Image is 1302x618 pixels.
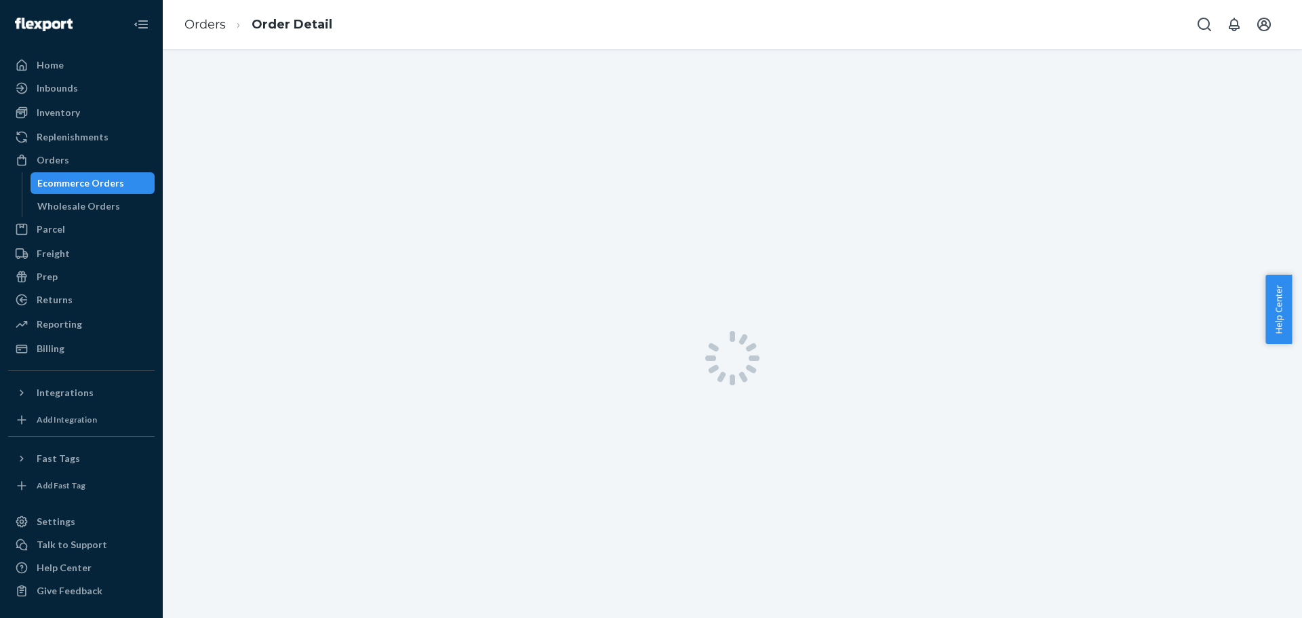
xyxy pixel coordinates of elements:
[8,218,155,240] a: Parcel
[1191,11,1218,38] button: Open Search Box
[37,106,80,119] div: Inventory
[1250,11,1278,38] button: Open account menu
[8,149,155,171] a: Orders
[37,452,80,465] div: Fast Tags
[37,247,70,260] div: Freight
[8,557,155,579] a: Help Center
[8,54,155,76] a: Home
[31,172,155,194] a: Ecommerce Orders
[8,243,155,265] a: Freight
[8,409,155,431] a: Add Integration
[37,270,58,284] div: Prep
[8,511,155,533] a: Settings
[8,534,155,556] button: Talk to Support
[37,58,64,72] div: Home
[37,153,69,167] div: Orders
[8,448,155,469] button: Fast Tags
[31,195,155,217] a: Wholesale Orders
[252,17,332,32] a: Order Detail
[8,313,155,335] a: Reporting
[37,414,97,425] div: Add Integration
[37,199,120,213] div: Wholesale Orders
[8,338,155,360] a: Billing
[37,81,78,95] div: Inbounds
[37,342,64,355] div: Billing
[8,289,155,311] a: Returns
[37,480,85,491] div: Add Fast Tag
[8,475,155,497] a: Add Fast Tag
[127,11,155,38] button: Close Navigation
[8,102,155,123] a: Inventory
[37,130,108,144] div: Replenishments
[1265,275,1292,344] button: Help Center
[8,126,155,148] a: Replenishments
[8,382,155,404] button: Integrations
[8,77,155,99] a: Inbounds
[37,317,82,331] div: Reporting
[37,515,75,528] div: Settings
[1221,11,1248,38] button: Open notifications
[37,176,124,190] div: Ecommerce Orders
[37,223,65,236] div: Parcel
[37,584,102,598] div: Give Feedback
[8,266,155,288] a: Prep
[15,18,73,31] img: Flexport logo
[8,580,155,602] button: Give Feedback
[37,538,107,552] div: Talk to Support
[184,17,226,32] a: Orders
[37,561,92,575] div: Help Center
[174,5,343,45] ol: breadcrumbs
[37,386,94,400] div: Integrations
[37,293,73,307] div: Returns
